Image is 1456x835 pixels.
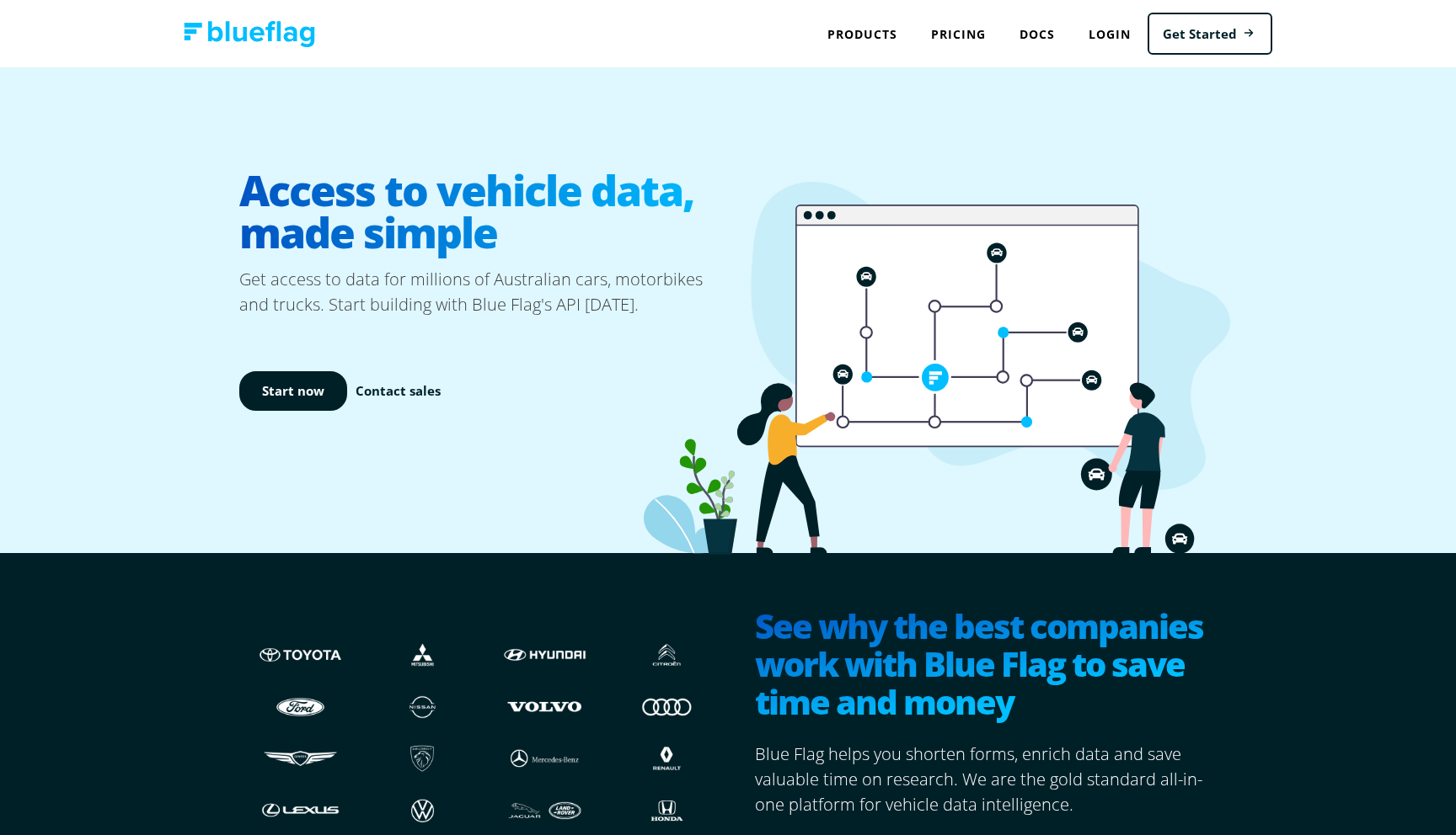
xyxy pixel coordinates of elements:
img: Audi logo [623,690,711,722]
img: Citroen logo [623,639,711,671]
a: Pricing [914,17,1003,51]
p: Blue Flag helps you shorten forms, enrich data and save valuable time on research. We are the gol... [755,742,1217,817]
a: Docs [1003,17,1072,51]
img: Volvo logo [500,690,589,722]
img: Genesis logo [256,742,345,774]
img: Nissan logo [378,690,467,722]
div: Products [811,17,914,51]
a: Start now [239,371,347,411]
h1: Access to vehicle data, made simple [239,156,728,267]
img: Renault logo [623,742,711,774]
img: Honda logo [623,795,711,827]
a: Login to Blue Flag application [1072,17,1148,51]
h2: See why the best companies work with Blue Flag to save time and money [755,607,1217,725]
img: Lexus logo [256,795,345,827]
a: Get Started [1148,13,1272,56]
img: Toyota logo [256,639,345,671]
a: Contact sales [356,381,441,401]
img: Blue Flag logo [184,21,315,47]
img: Mistubishi logo [378,639,467,671]
img: Hyundai logo [500,639,589,671]
img: Peugeot logo [378,742,467,774]
img: Mercedes logo [500,742,589,774]
img: Volkswagen logo [378,795,467,827]
img: JLR logo [500,795,589,827]
p: Get access to data for millions of Australian cars, motorbikes and trucks. Start building with Bl... [239,267,728,317]
img: Ford logo [256,690,345,722]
